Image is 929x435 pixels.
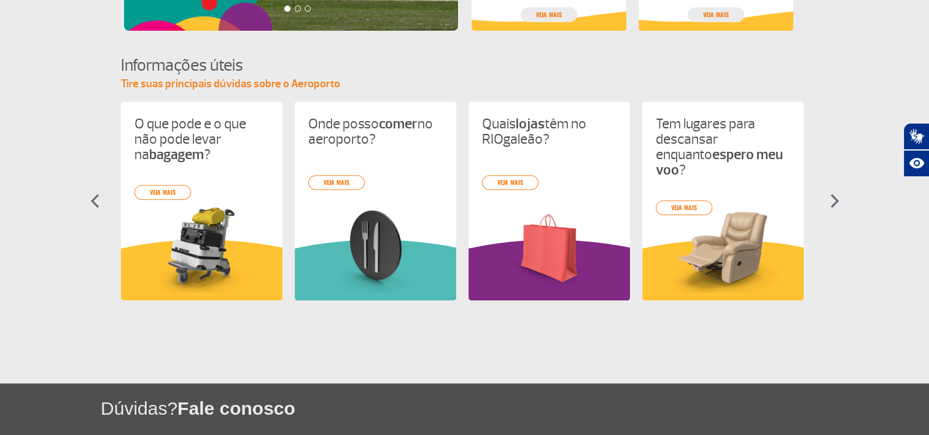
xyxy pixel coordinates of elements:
p: Tem lugares para descansar enquanto ? [656,116,790,178]
span: Fale conosco [177,398,295,418]
img: seta-direita [830,194,839,208]
img: card%20informa%C3%A7%C3%B5es%208.png [308,205,443,292]
button: Abrir tradutor de língua de sinais. [903,123,929,150]
a: veja mais [134,185,191,200]
div: Plugin de acessibilidade da Hand Talk. [903,123,929,177]
a: veja mais [656,200,712,215]
p: Tire suas principais dúvidas sobre o Aeroporto [121,77,809,92]
button: Abrir recursos assistivos. [903,150,929,177]
strong: lojas [516,115,545,133]
h1: Dúvidas? [101,396,929,421]
a: veja mais [308,175,365,190]
img: verdeInformacoesUteis.svg [295,240,456,300]
a: veja mais [521,7,577,22]
strong: bagagem [149,146,204,163]
a: veja mais [482,175,538,190]
img: card%20informa%C3%A7%C3%B5es%201.png [134,205,269,292]
p: Quais têm no RIOgaleão? [482,116,616,147]
img: card%20informa%C3%A7%C3%B5es%206.png [482,205,616,292]
h4: Informações úteis [121,54,809,77]
img: seta-esquerda [90,194,99,208]
a: veja mais [688,7,744,22]
p: O que pode e o que não pode levar na ? [134,116,269,162]
img: amareloInformacoesUteis.svg [121,240,282,300]
p: Onde posso no aeroporto? [308,116,443,147]
strong: espero meu voo [656,146,783,179]
strong: comer [379,115,418,133]
img: amareloInformacoesUteis.svg [642,240,804,300]
img: card%20informa%C3%A7%C3%B5es%204.png [656,205,790,292]
img: roxoInformacoesUteis.svg [468,240,630,300]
